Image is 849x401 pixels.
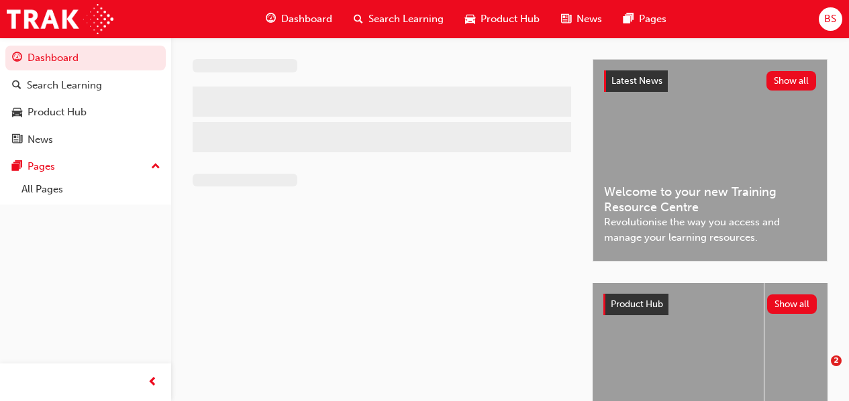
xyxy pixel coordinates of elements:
span: Pages [639,11,666,27]
span: 2 [831,355,842,366]
span: Welcome to your new Training Resource Centre [604,184,816,215]
span: Product Hub [611,298,663,310]
a: Product HubShow all [603,294,817,315]
span: News [577,11,602,27]
span: Search Learning [368,11,444,27]
span: up-icon [151,158,160,176]
div: Product Hub [28,105,87,120]
span: pages-icon [12,161,22,173]
span: car-icon [465,11,475,27]
span: pages-icon [623,11,634,27]
span: news-icon [561,11,571,27]
a: News [5,127,166,152]
span: Revolutionise the way you access and manage your learning resources. [604,215,816,245]
button: Pages [5,154,166,179]
button: Show all [767,294,817,314]
span: car-icon [12,107,22,119]
span: prev-icon [148,374,158,391]
a: search-iconSearch Learning [343,5,454,33]
span: BS [824,11,836,27]
span: guage-icon [266,11,276,27]
span: news-icon [12,134,22,146]
a: Dashboard [5,46,166,70]
span: guage-icon [12,52,22,64]
a: Latest NewsShow all [604,70,816,92]
span: search-icon [12,80,21,92]
img: Trak [7,4,113,34]
span: Dashboard [281,11,332,27]
iframe: Intercom live chat [803,355,836,388]
a: pages-iconPages [613,5,677,33]
button: Show all [766,71,817,91]
span: Product Hub [481,11,540,27]
div: Pages [28,159,55,174]
button: BS [819,7,842,31]
a: car-iconProduct Hub [454,5,550,33]
a: guage-iconDashboard [255,5,343,33]
a: All Pages [16,179,166,200]
span: Latest News [611,75,662,87]
div: News [28,132,53,148]
button: DashboardSearch LearningProduct HubNews [5,43,166,154]
span: search-icon [354,11,363,27]
a: Search Learning [5,73,166,98]
div: Search Learning [27,78,102,93]
a: Latest NewsShow allWelcome to your new Training Resource CentreRevolutionise the way you access a... [593,59,828,262]
a: Product Hub [5,100,166,125]
a: news-iconNews [550,5,613,33]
